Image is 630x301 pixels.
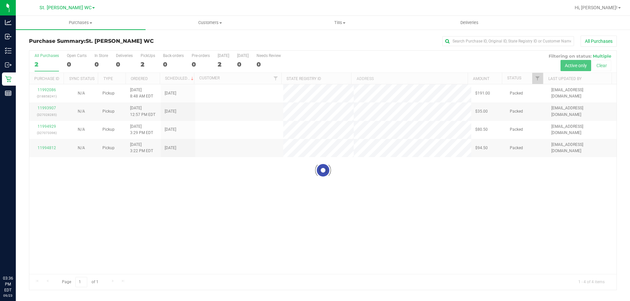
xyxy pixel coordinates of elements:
[40,5,92,11] span: St. [PERSON_NAME] WC
[3,275,13,293] p: 03:36 PM EDT
[442,36,574,46] input: Search Purchase ID, Original ID, State Registry ID or Customer Name...
[146,20,275,26] span: Customers
[146,16,275,30] a: Customers
[3,293,13,298] p: 09/23
[7,248,26,268] iframe: Resource center
[275,20,404,26] span: Tills
[29,38,225,44] h3: Purchase Summary:
[5,19,12,26] inline-svg: Analytics
[581,36,617,47] button: All Purchases
[575,5,617,10] span: Hi, [PERSON_NAME]!
[5,90,12,96] inline-svg: Reports
[86,38,154,44] span: St. [PERSON_NAME] WC
[5,76,12,82] inline-svg: Retail
[16,16,146,30] a: Purchases
[5,47,12,54] inline-svg: Inventory
[5,62,12,68] inline-svg: Outbound
[452,20,487,26] span: Deliveries
[405,16,534,30] a: Deliveries
[275,16,405,30] a: Tills
[5,33,12,40] inline-svg: Inbound
[16,20,146,26] span: Purchases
